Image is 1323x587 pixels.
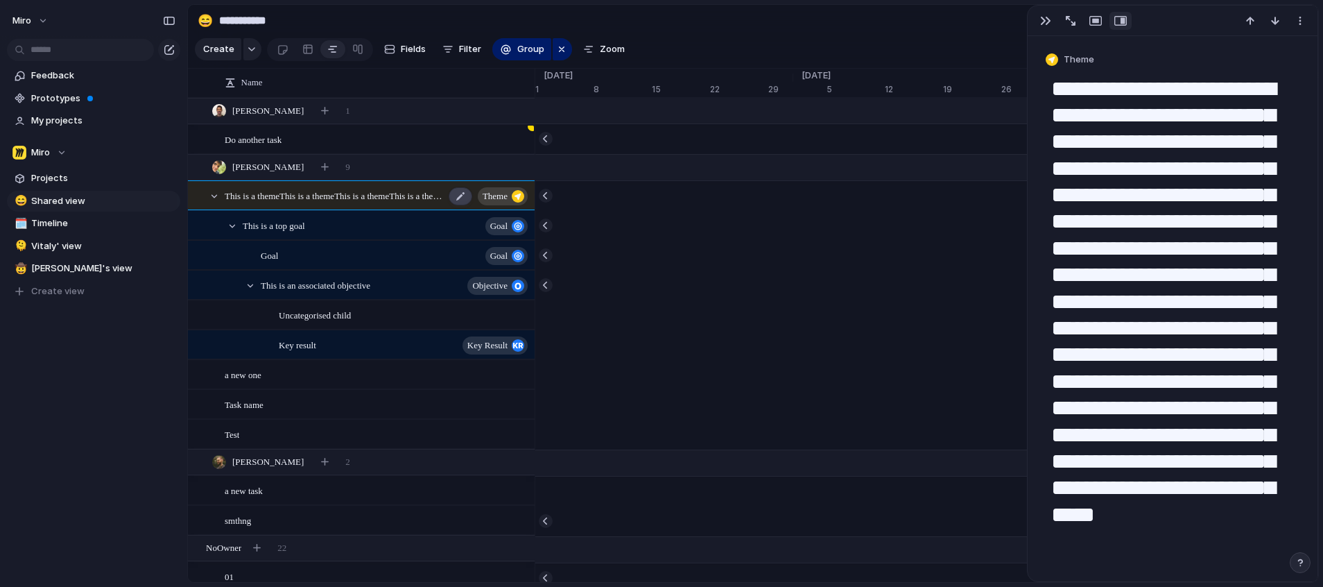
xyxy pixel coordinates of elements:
[225,131,282,147] span: Do another task
[194,10,216,32] button: 😄
[7,142,180,163] button: Miro
[459,42,481,56] span: Filter
[203,42,234,56] span: Create
[15,261,24,277] div: 🤠
[31,216,175,230] span: Timeline
[652,83,710,96] div: 15
[7,110,180,131] a: My projects
[943,83,1001,96] div: 19
[379,38,431,60] button: Fields
[345,160,350,174] span: 9
[277,541,286,555] span: 22
[232,455,304,469] span: [PERSON_NAME]
[885,83,943,96] div: 12
[7,236,180,257] a: 🫠Vitaly' view
[7,213,180,234] a: 🗓️Timeline
[467,277,528,295] button: objective
[225,396,263,412] span: Task name
[225,426,239,442] span: Test
[225,482,263,498] span: a new task
[462,337,528,355] button: key result
[31,171,175,185] span: Projects
[195,38,241,60] button: Create
[768,83,793,96] div: 29
[485,247,528,265] button: goal
[478,187,528,205] button: theme
[1064,53,1094,67] span: Theme
[472,276,508,296] span: objective
[261,247,278,263] span: Goal
[243,217,305,233] span: This is a top goal
[31,262,175,275] span: [PERSON_NAME]'s view
[483,187,508,206] span: theme
[31,284,85,298] span: Create view
[31,239,175,253] span: Vitaly' view
[1043,50,1098,70] button: Theme
[467,336,508,355] span: key result
[7,65,180,86] a: Feedback
[517,42,544,56] span: Group
[232,104,304,118] span: [PERSON_NAME]
[710,83,768,96] div: 22
[6,10,55,32] button: miro
[232,160,304,174] span: [PERSON_NAME]
[198,11,213,30] div: 😄
[31,114,175,128] span: My projects
[793,69,839,83] span: [DATE]
[1001,83,1051,96] div: 26
[7,88,180,109] a: Prototypes
[261,277,370,293] span: This is an associated objective
[401,42,426,56] span: Fields
[490,216,508,236] span: goal
[31,92,175,105] span: Prototypes
[31,69,175,83] span: Feedback
[7,191,180,212] a: 😄Shared view
[7,258,180,279] a: 🤠[PERSON_NAME]'s view
[492,38,551,60] button: Group
[225,187,444,203] span: This is a themeThis is a themeThis is a themeThis is a themeThis is a themeThis is a themeThis is...
[12,216,26,230] button: 🗓️
[485,217,528,235] button: goal
[15,193,24,209] div: 😄
[225,512,251,528] span: smthng
[15,216,24,232] div: 🗓️
[535,69,581,83] span: [DATE]
[827,83,885,96] div: 5
[12,14,31,28] span: miro
[225,568,234,584] span: 01
[7,281,180,302] button: Create view
[31,194,175,208] span: Shared view
[15,238,24,254] div: 🫠
[600,42,625,56] span: Zoom
[31,146,50,160] span: Miro
[279,307,351,323] span: Uncategorised child
[594,83,652,96] div: 8
[578,38,630,60] button: Zoom
[12,239,26,253] button: 🫠
[225,366,261,382] span: a new one
[206,541,241,555] span: No Owner
[345,104,350,118] span: 1
[437,38,487,60] button: Filter
[345,455,350,469] span: 2
[12,194,26,208] button: 😄
[12,262,26,275] button: 🤠
[535,83,594,96] div: 1
[490,246,508,266] span: goal
[7,168,180,189] a: Projects
[279,337,316,352] span: Key result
